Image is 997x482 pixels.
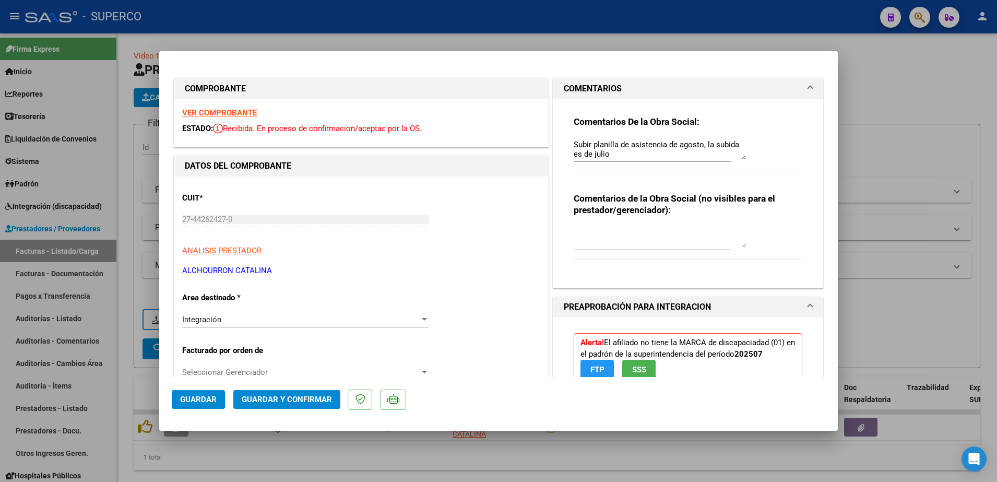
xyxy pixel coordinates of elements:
strong: Comentarios de la Obra Social (no visibles para el prestador/gerenciador): [574,193,775,215]
span: Integración [182,315,221,324]
p: CUIT [182,192,290,204]
strong: Comentarios De la Obra Social: [574,116,699,127]
button: SSS [622,360,656,379]
p: ALCHOURRON CATALINA [182,265,540,277]
span: Recibida. En proceso de confirmacion/aceptac por la OS. [213,124,422,133]
span: El afiliado no tiene la MARCA de discapaciadad (01) en el padrón de la superintendencia del período [580,338,795,374]
button: Guardar [172,390,225,409]
strong: COMPROBANTE [185,84,246,93]
h1: PREAPROBACIÓN PARA INTEGRACION [564,301,711,313]
h1: COMENTARIOS [564,83,622,95]
p: Facturado por orden de [182,345,290,357]
span: ESTADO: [182,124,213,133]
span: Seleccionar Gerenciador [182,368,420,377]
span: Guardar y Confirmar [242,395,332,404]
mat-expansion-panel-header: COMENTARIOS [553,78,823,99]
span: ANALISIS PRESTADOR [182,246,262,255]
strong: Alerta! [580,338,604,347]
mat-expansion-panel-header: PREAPROBACIÓN PARA INTEGRACION [553,297,823,318]
div: Open Intercom Messenger [962,446,987,472]
div: COMENTARIOS [553,99,823,288]
span: FTP [590,366,604,375]
span: Guardar [180,395,217,404]
button: Guardar y Confirmar [233,390,340,409]
strong: DATOS DEL COMPROBANTE [185,161,291,171]
span: SSS [632,366,646,375]
a: VER COMPROBANTE [182,108,257,117]
button: FTP [580,360,614,379]
p: Area destinado * [182,292,290,304]
strong: 202507 [734,349,763,359]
